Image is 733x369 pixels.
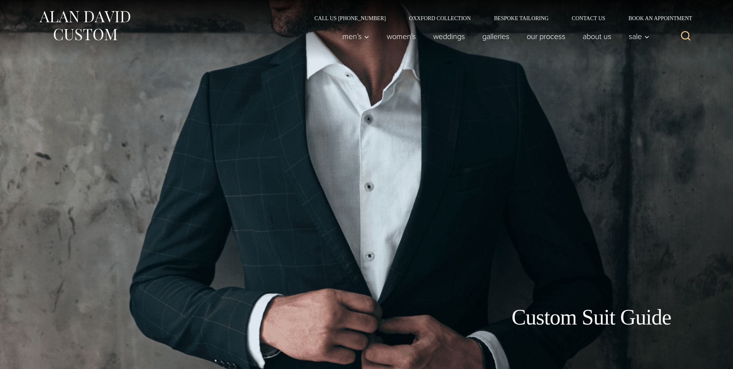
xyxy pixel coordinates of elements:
[574,29,620,44] a: About Us
[677,27,695,46] button: View Search Form
[397,15,482,21] a: Oxxford Collection
[482,15,560,21] a: Bespoke Tailoring
[424,29,473,44] a: weddings
[378,29,424,44] a: Women’s
[38,9,131,43] img: Alan David Custom
[473,29,518,44] a: Galleries
[617,15,695,21] a: Book an Appointment
[303,15,695,21] nav: Secondary Navigation
[629,32,650,40] span: Sale
[342,32,369,40] span: Men’s
[560,15,617,21] a: Contact Us
[518,29,574,44] a: Our Process
[333,29,653,44] nav: Primary Navigation
[303,15,398,21] a: Call Us [PHONE_NUMBER]
[499,304,671,330] h1: Custom Suit Guide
